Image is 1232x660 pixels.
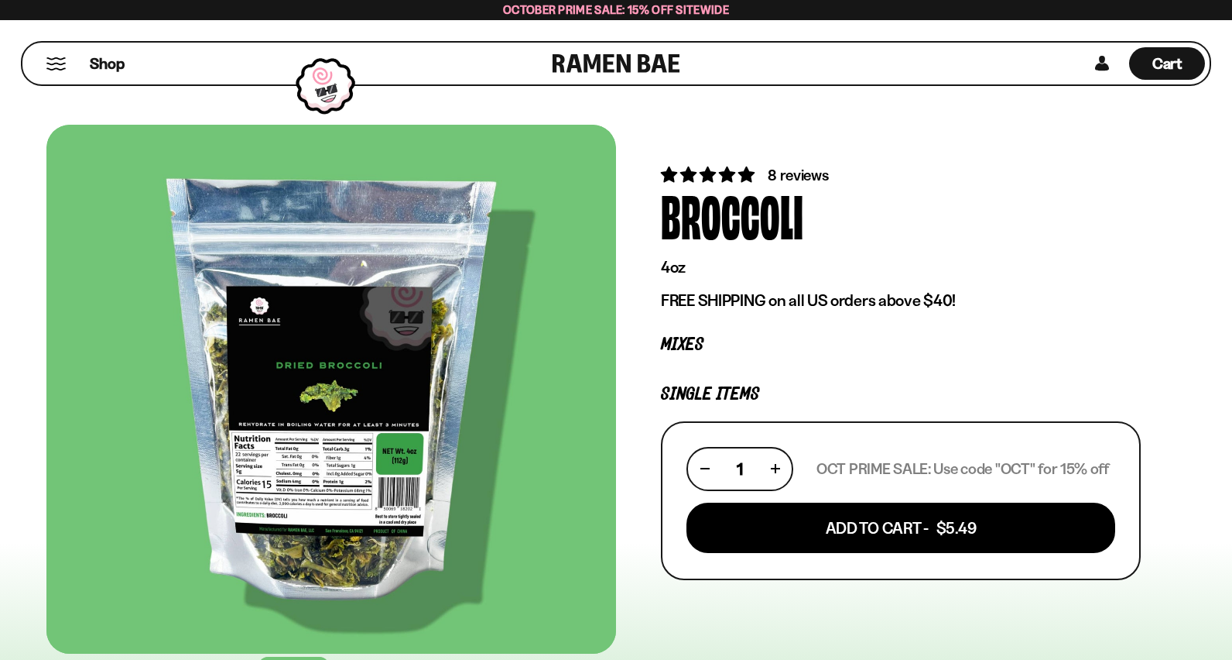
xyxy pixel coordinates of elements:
[661,290,1141,311] p: FREE SHIPPING on all US orders above $40!
[1129,43,1205,84] div: Cart
[1152,54,1182,73] span: Cart
[768,166,828,184] span: 8 reviews
[90,47,125,80] a: Shop
[816,459,1109,479] p: OCT PRIME SALE: Use code "OCT" for 15% off
[661,387,1141,402] p: Single Items
[686,503,1115,553] button: Add To Cart - $5.49
[661,186,803,244] div: Broccoli
[661,165,758,184] span: 4.75 stars
[503,2,729,17] span: October Prime Sale: 15% off Sitewide
[661,257,1141,277] p: 4oz
[661,338,1141,352] p: Mixes
[737,459,743,479] span: 1
[90,53,125,74] span: Shop
[46,57,67,70] button: Mobile Menu Trigger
